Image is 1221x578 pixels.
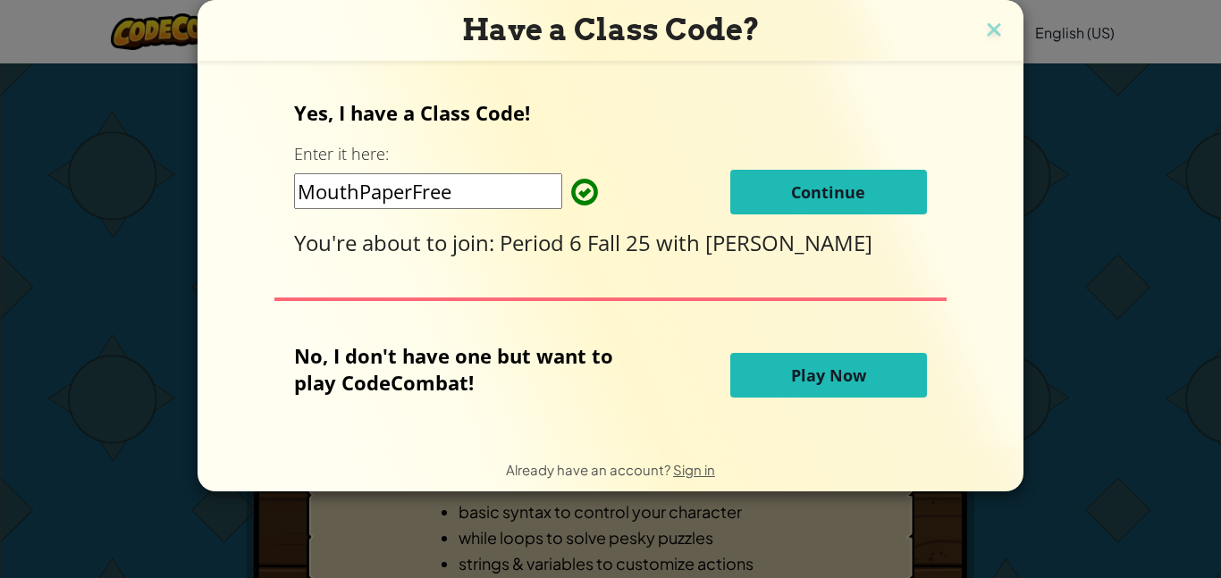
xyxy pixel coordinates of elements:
span: [PERSON_NAME] [705,228,872,257]
button: Play Now [730,353,927,398]
p: No, I don't have one but want to play CodeCombat! [294,342,640,396]
span: Continue [791,181,865,203]
img: close icon [982,18,1006,45]
p: Yes, I have a Class Code! [294,99,926,126]
label: Enter it here: [294,143,389,165]
span: Already have an account? [506,461,673,478]
span: with [656,228,705,257]
button: Continue [730,170,927,214]
span: Period 6 Fall 25 [500,228,656,257]
a: Sign in [673,461,715,478]
span: Play Now [791,364,866,386]
span: You're about to join: [294,228,500,257]
span: Have a Class Code? [462,12,760,47]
